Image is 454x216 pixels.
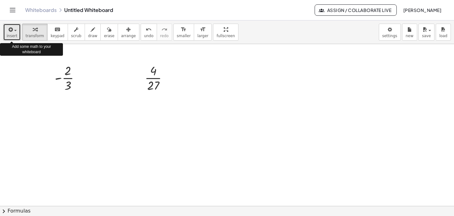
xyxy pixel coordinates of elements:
[118,24,139,41] button: arrange
[315,4,397,16] button: Assign / Collaborate Live
[51,34,64,38] span: keypad
[88,34,98,38] span: draw
[418,24,434,41] button: save
[25,34,44,38] span: transform
[121,34,136,38] span: arrange
[320,7,391,13] span: Assign / Collaborate Live
[22,24,48,41] button: transform
[439,34,447,38] span: load
[3,24,21,41] button: insert
[402,24,417,41] button: new
[213,24,238,41] button: fullscreen
[194,24,212,41] button: format_sizelarger
[181,26,187,33] i: format_size
[200,26,206,33] i: format_size
[7,34,17,38] span: insert
[398,4,446,16] button: [PERSON_NAME]
[25,7,57,13] a: Whiteboards
[71,34,81,38] span: scrub
[8,5,18,15] button: Toggle navigation
[144,34,154,38] span: undo
[47,24,68,41] button: keyboardkeypad
[406,34,413,38] span: new
[173,24,194,41] button: format_sizesmaller
[141,24,157,41] button: undoundo
[100,24,118,41] button: erase
[68,24,85,41] button: scrub
[54,26,60,33] i: keyboard
[85,24,101,41] button: draw
[403,7,441,13] span: [PERSON_NAME]
[382,34,397,38] span: settings
[422,34,431,38] span: save
[379,24,401,41] button: settings
[146,26,152,33] i: undo
[160,34,169,38] span: redo
[436,24,451,41] button: load
[177,34,191,38] span: smaller
[216,34,235,38] span: fullscreen
[197,34,208,38] span: larger
[161,26,167,33] i: redo
[157,24,172,41] button: redoredo
[104,34,114,38] span: erase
